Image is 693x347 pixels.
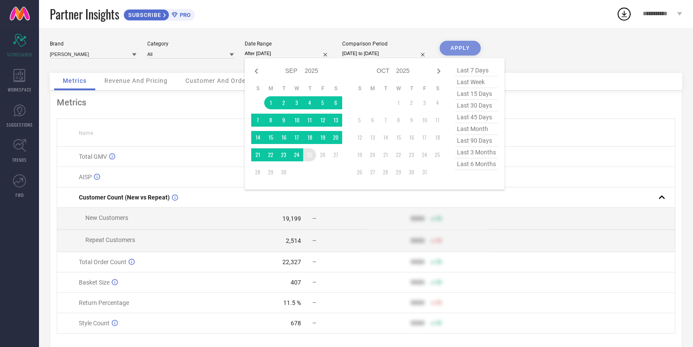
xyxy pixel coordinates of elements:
div: 9999 [411,237,424,244]
td: Fri Oct 17 2025 [418,131,431,144]
th: Tuesday [277,85,290,92]
td: Thu Oct 16 2025 [405,131,418,144]
td: Wed Oct 22 2025 [392,148,405,161]
span: — [312,300,316,306]
span: SUGGESTIONS [6,121,33,128]
th: Wednesday [392,85,405,92]
th: Sunday [353,85,366,92]
td: Tue Sep 23 2025 [277,148,290,161]
input: Select comparison period [342,49,429,58]
div: 2,514 [286,237,301,244]
div: 9999 [411,279,424,286]
div: 9999 [411,259,424,265]
td: Fri Oct 24 2025 [418,148,431,161]
td: Fri Sep 12 2025 [316,114,329,127]
th: Monday [264,85,277,92]
span: Partner Insights [50,5,119,23]
td: Sat Oct 11 2025 [431,114,444,127]
span: FWD [16,192,24,198]
span: last 90 days [455,135,498,147]
td: Fri Oct 31 2025 [418,166,431,179]
span: New Customers [85,214,128,221]
span: Return Percentage [79,299,129,306]
td: Mon Oct 06 2025 [366,114,379,127]
span: Repeat Customers [85,236,135,243]
th: Saturday [329,85,342,92]
span: 50 [436,279,442,285]
td: Sun Sep 28 2025 [251,166,264,179]
td: Wed Oct 01 2025 [392,96,405,109]
span: PRO [178,12,191,18]
td: Sat Oct 04 2025 [431,96,444,109]
td: Thu Oct 23 2025 [405,148,418,161]
td: Sat Sep 13 2025 [329,114,342,127]
td: Sun Oct 19 2025 [353,148,366,161]
span: WORKSPACE [8,86,32,93]
span: last month [455,123,498,135]
td: Tue Sep 16 2025 [277,131,290,144]
span: Name [79,130,93,136]
span: SUBSCRIBE [124,12,163,18]
span: last 3 months [455,147,498,158]
td: Thu Oct 02 2025 [405,96,418,109]
td: Sat Oct 18 2025 [431,131,444,144]
div: 19,199 [282,215,301,222]
td: Mon Oct 20 2025 [366,148,379,161]
span: Revenue And Pricing [104,77,168,84]
td: Fri Sep 26 2025 [316,148,329,161]
span: last 15 days [455,88,498,100]
span: Total Order Count [79,259,126,265]
td: Wed Sep 17 2025 [290,131,303,144]
div: Next month [434,66,444,76]
th: Friday [316,85,329,92]
div: 407 [291,279,301,286]
span: Basket Size [79,279,110,286]
td: Mon Oct 27 2025 [366,166,379,179]
span: 50 [436,216,442,222]
td: Tue Oct 21 2025 [379,148,392,161]
td: Thu Sep 25 2025 [303,148,316,161]
td: Wed Sep 24 2025 [290,148,303,161]
span: last 6 months [455,158,498,170]
th: Thursday [405,85,418,92]
td: Mon Sep 15 2025 [264,131,277,144]
td: Sat Sep 20 2025 [329,131,342,144]
span: last week [455,76,498,88]
td: Mon Oct 13 2025 [366,131,379,144]
div: Brand [50,41,136,47]
div: Category [147,41,234,47]
div: Metrics [57,97,675,108]
input: Select date range [245,49,331,58]
td: Tue Oct 14 2025 [379,131,392,144]
td: Sat Oct 25 2025 [431,148,444,161]
td: Sun Sep 21 2025 [251,148,264,161]
td: Fri Oct 10 2025 [418,114,431,127]
td: Thu Oct 30 2025 [405,166,418,179]
span: 50 [436,238,442,244]
span: 50 [436,259,442,265]
span: last 30 days [455,100,498,111]
th: Friday [418,85,431,92]
span: — [312,238,316,244]
div: 9999 [411,299,424,306]
td: Sat Sep 27 2025 [329,148,342,161]
span: last 45 days [455,111,498,123]
td: Sat Sep 06 2025 [329,96,342,109]
td: Fri Sep 19 2025 [316,131,329,144]
div: 9999 [411,215,424,222]
span: Metrics [63,77,87,84]
td: Fri Sep 05 2025 [316,96,329,109]
td: Thu Sep 18 2025 [303,131,316,144]
span: — [312,279,316,285]
td: Tue Oct 28 2025 [379,166,392,179]
div: Previous month [251,66,262,76]
div: Date Range [245,41,331,47]
div: Comparison Period [342,41,429,47]
td: Mon Sep 29 2025 [264,166,277,179]
td: Sun Oct 26 2025 [353,166,366,179]
span: 50 [436,300,442,306]
a: SUBSCRIBEPRO [123,7,195,21]
span: — [312,259,316,265]
td: Sun Sep 07 2025 [251,114,264,127]
span: Style Count [79,320,110,327]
